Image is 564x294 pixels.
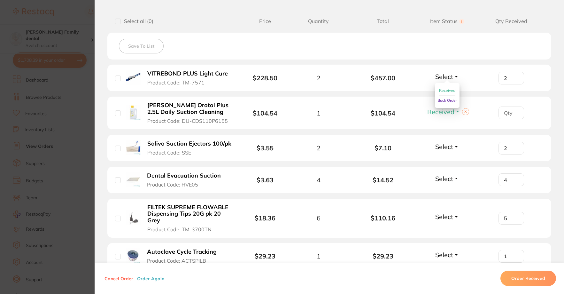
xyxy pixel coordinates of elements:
img: Dental Evacuation Suction [126,172,140,187]
button: Autoclave Cycle Tracking Product Code: ACTSPILB [145,248,224,264]
span: Select [435,251,453,259]
span: 6 [317,214,321,222]
button: Received [439,86,455,96]
span: Price [243,18,286,24]
input: Qty [498,212,524,225]
b: $14.52 [351,176,415,184]
button: [PERSON_NAME] Orotol Plus 2.5L Daily Suction Cleaning Product Code: DU-CDS110P6155 [145,102,234,124]
button: Select [433,175,461,183]
img: Durr Orotol Plus 2.5L Daily Suction Cleaning [126,105,141,120]
b: $29.23 [351,252,415,260]
b: [PERSON_NAME] Orotol Plus 2.5L Daily Suction Cleaning [147,102,232,115]
b: VITREBOND PLUS Light Cure [147,70,228,77]
span: Product Code: DU-CDS110P6155 [147,118,228,124]
button: VITREBOND PLUS Light Cure Product Code: TM-7571 [145,70,234,86]
b: $110.16 [351,214,415,222]
button: Received [425,108,462,116]
button: Order Again [135,275,166,281]
b: $3.55 [257,144,274,152]
span: Product Code: TM-3700TN [147,226,212,232]
span: Quantity [286,18,351,24]
b: $228.50 [253,74,277,82]
button: Select [433,213,461,221]
b: $7.10 [351,144,415,152]
b: $457.00 [351,74,415,82]
span: Received [439,88,455,93]
b: $3.63 [257,176,274,184]
span: Select [435,175,453,183]
b: Saliva Suction Ejectors 100/pk [147,140,231,147]
img: VITREBOND PLUS Light Cure [126,70,141,85]
span: 2 [317,144,321,152]
button: Dental Evacuation Suction Product Code: HVE05 [145,172,228,188]
span: Item Status [415,18,479,24]
span: Qty Received [479,18,544,24]
button: Select [433,143,461,151]
b: $18.36 [255,214,275,222]
input: Qty [498,173,524,186]
span: Select [435,213,453,221]
span: 1 [317,109,321,117]
b: $104.54 [351,109,415,117]
span: Select all ( 0 ) [121,18,153,24]
span: 1 [317,252,321,260]
img: FILTEK SUPREME FLOWABLE Dispensing Tips 20G pk 20 Grey [126,210,141,225]
img: Autoclave Cycle Tracking [126,248,140,263]
span: Product Code: TM-7571 [147,80,205,85]
span: Total [351,18,415,24]
b: $104.54 [253,109,277,117]
button: Cancel Order [103,275,135,281]
span: Product Code: SSE [147,150,191,155]
span: 4 [317,176,321,184]
span: Back Order [437,98,457,103]
button: Saliva Suction Ejectors 100/pk Product Code: SSE [145,140,234,156]
input: Qty [498,107,524,119]
span: Product Code: HVE05 [147,182,198,187]
input: Qty [498,142,524,155]
span: Received [427,108,454,116]
span: Select [435,73,453,81]
span: Select [435,143,453,151]
img: Saliva Suction Ejectors 100/pk [126,140,141,155]
button: Clear selection [462,108,469,115]
b: FILTEK SUPREME FLOWABLE Dispensing Tips 20G pk 20 Grey [147,204,232,224]
b: Dental Evacuation Suction [147,172,221,179]
button: Select [433,251,461,259]
button: FILTEK SUPREME FLOWABLE Dispensing Tips 20G pk 20 Grey Product Code: TM-3700TN [145,204,234,233]
span: Product Code: ACTSPILB [147,258,206,264]
button: Save To List [119,39,164,53]
span: 2 [317,74,321,82]
button: Back Order [437,96,457,105]
button: Order Received [500,271,556,286]
button: Select [433,73,461,81]
input: Qty [498,72,524,84]
input: Qty [498,250,524,263]
b: $29.23 [255,252,275,260]
b: Autoclave Cycle Tracking [147,249,217,255]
